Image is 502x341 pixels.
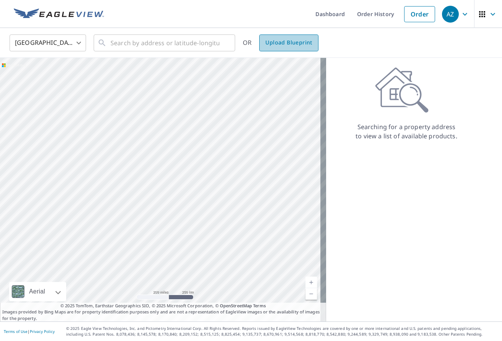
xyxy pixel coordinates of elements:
span: Upload Blueprint [265,38,312,48]
a: OpenStreetMap [220,303,252,308]
a: Upload Blueprint [259,34,318,51]
a: Privacy Policy [30,329,55,334]
div: AZ [442,6,459,23]
div: [GEOGRAPHIC_DATA] [10,32,86,54]
div: Aerial [9,282,66,301]
a: Terms [253,303,266,308]
a: Current Level 5, Zoom In [305,277,317,288]
a: Terms of Use [4,329,28,334]
div: OR [243,34,318,51]
p: | [4,329,55,334]
input: Search by address or latitude-longitude [110,32,219,54]
a: Order [404,6,435,22]
p: © 2025 Eagle View Technologies, Inc. and Pictometry International Corp. All Rights Reserved. Repo... [66,326,498,337]
span: © 2025 TomTom, Earthstar Geographics SIO, © 2025 Microsoft Corporation, © [60,303,266,309]
a: Current Level 5, Zoom Out [305,288,317,300]
p: Searching for a property address to view a list of available products. [355,122,458,141]
div: Aerial [27,282,47,301]
img: EV Logo [14,8,104,20]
